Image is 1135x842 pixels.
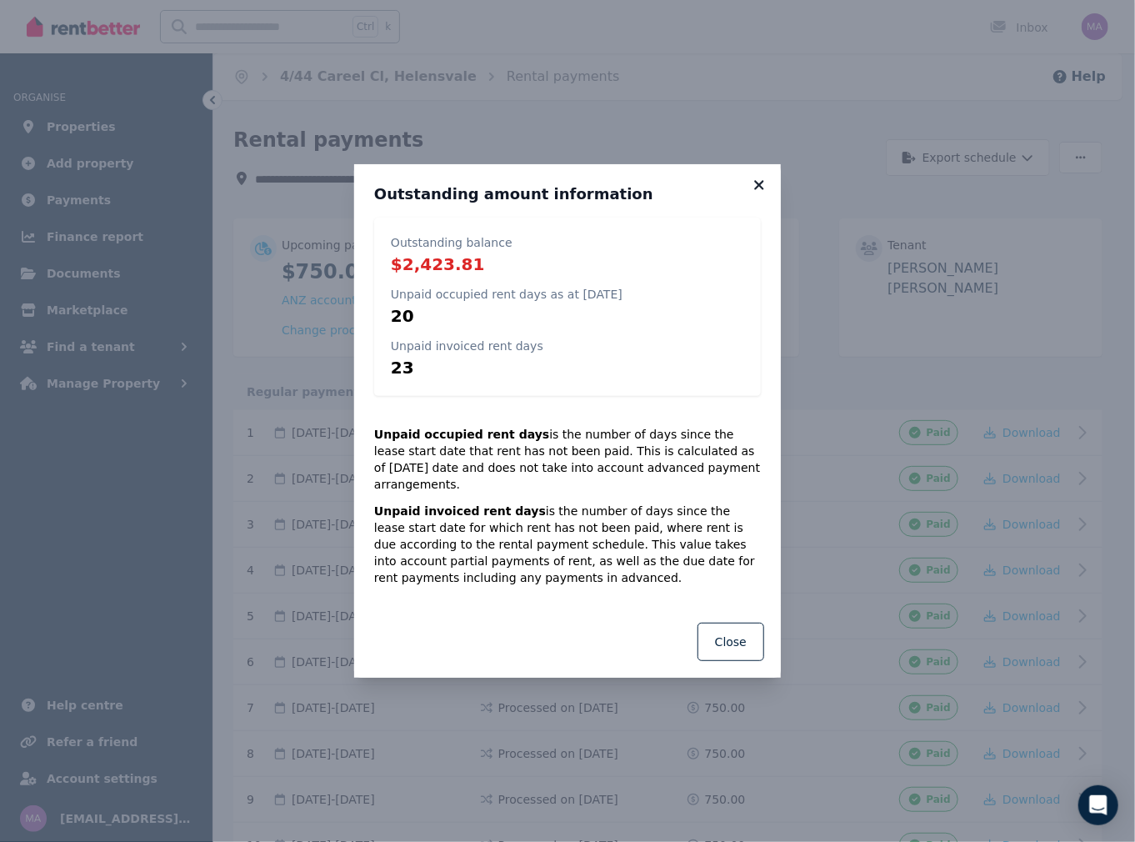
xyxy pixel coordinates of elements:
p: Unpaid occupied rent days as at [DATE] [391,286,622,303]
strong: Unpaid occupied rent days [374,428,549,441]
button: Close [697,623,764,661]
p: Outstanding balance [391,234,512,251]
p: 23 [391,356,543,379]
h3: Outstanding amount information [374,184,761,204]
p: 20 [391,304,622,328]
p: is the number of days since the lease start date for which rent has not been paid, where rent is ... [374,503,761,586]
p: $2,423.81 [391,253,512,276]
p: Unpaid invoiced rent days [391,338,543,354]
p: is the number of days since the lease start date that rent has not been paid. This is calculated ... [374,426,761,493]
strong: Unpaid invoiced rent days [374,504,546,518]
div: Open Intercom Messenger [1078,785,1118,825]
